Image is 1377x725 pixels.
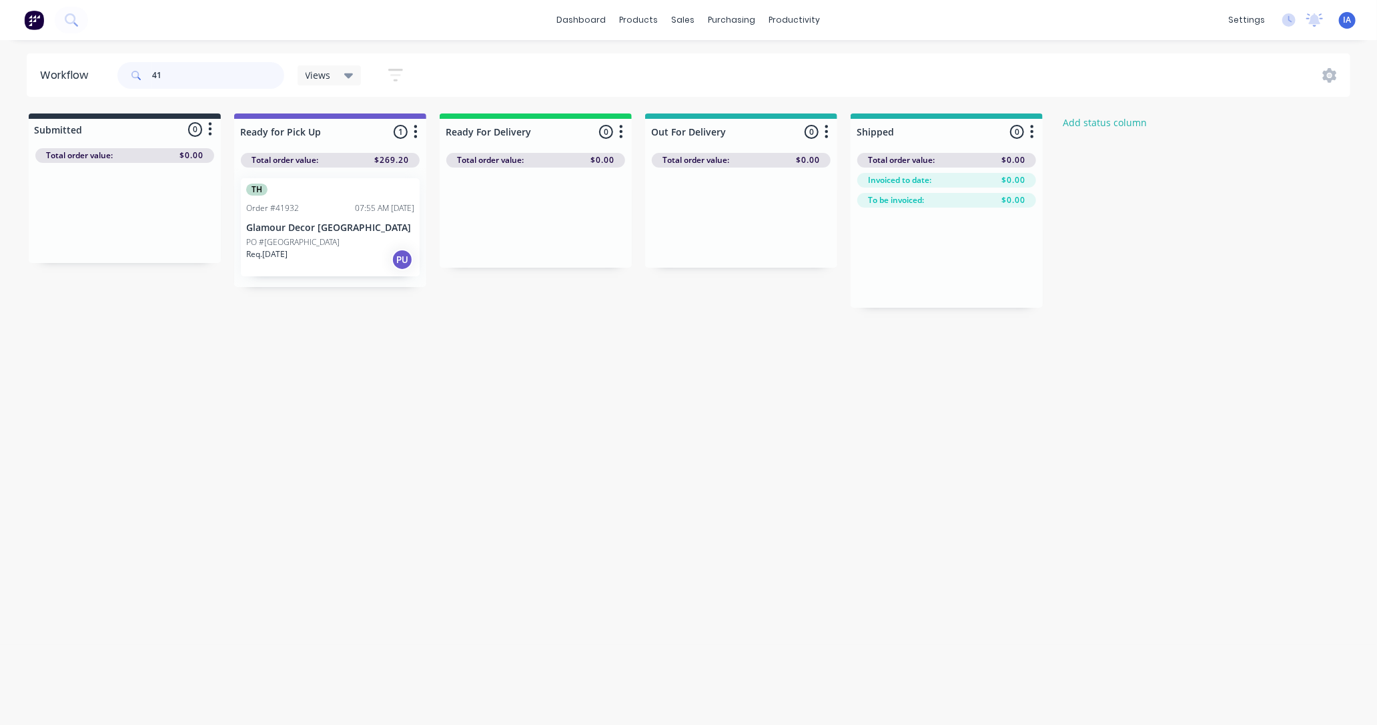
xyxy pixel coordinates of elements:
[40,67,95,83] div: Workflow
[246,248,288,260] p: Req. [DATE]
[662,154,729,166] span: Total order value:
[179,150,203,162] span: $0.00
[868,174,931,186] span: Invoiced to date:
[665,10,702,30] div: sales
[590,154,614,166] span: $0.00
[796,154,820,166] span: $0.00
[702,10,763,30] div: purchasing
[252,154,318,166] span: Total order value:
[246,222,414,234] p: Glamour Decor [GEOGRAPHIC_DATA]
[392,249,413,270] div: PU
[1344,14,1352,26] span: IA
[1001,154,1025,166] span: $0.00
[246,236,340,248] p: PO #[GEOGRAPHIC_DATA]
[868,194,924,206] span: To be invoiced:
[46,150,113,162] span: Total order value:
[763,10,827,30] div: productivity
[374,154,409,166] span: $269.20
[24,10,44,30] img: Factory
[355,202,414,214] div: 07:55 AM [DATE]
[246,202,299,214] div: Order #41932
[1001,194,1025,206] span: $0.00
[550,10,613,30] a: dashboard
[1222,10,1272,30] div: settings
[306,68,331,82] span: Views
[868,154,935,166] span: Total order value:
[613,10,665,30] div: products
[1001,174,1025,186] span: $0.00
[246,184,268,196] div: TH
[1056,113,1154,132] button: Add status column
[241,178,420,276] div: THOrder #4193207:55 AM [DATE]Glamour Decor [GEOGRAPHIC_DATA]PO #[GEOGRAPHIC_DATA]Req.[DATE]PU
[152,62,284,89] input: Search for orders...
[457,154,524,166] span: Total order value:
